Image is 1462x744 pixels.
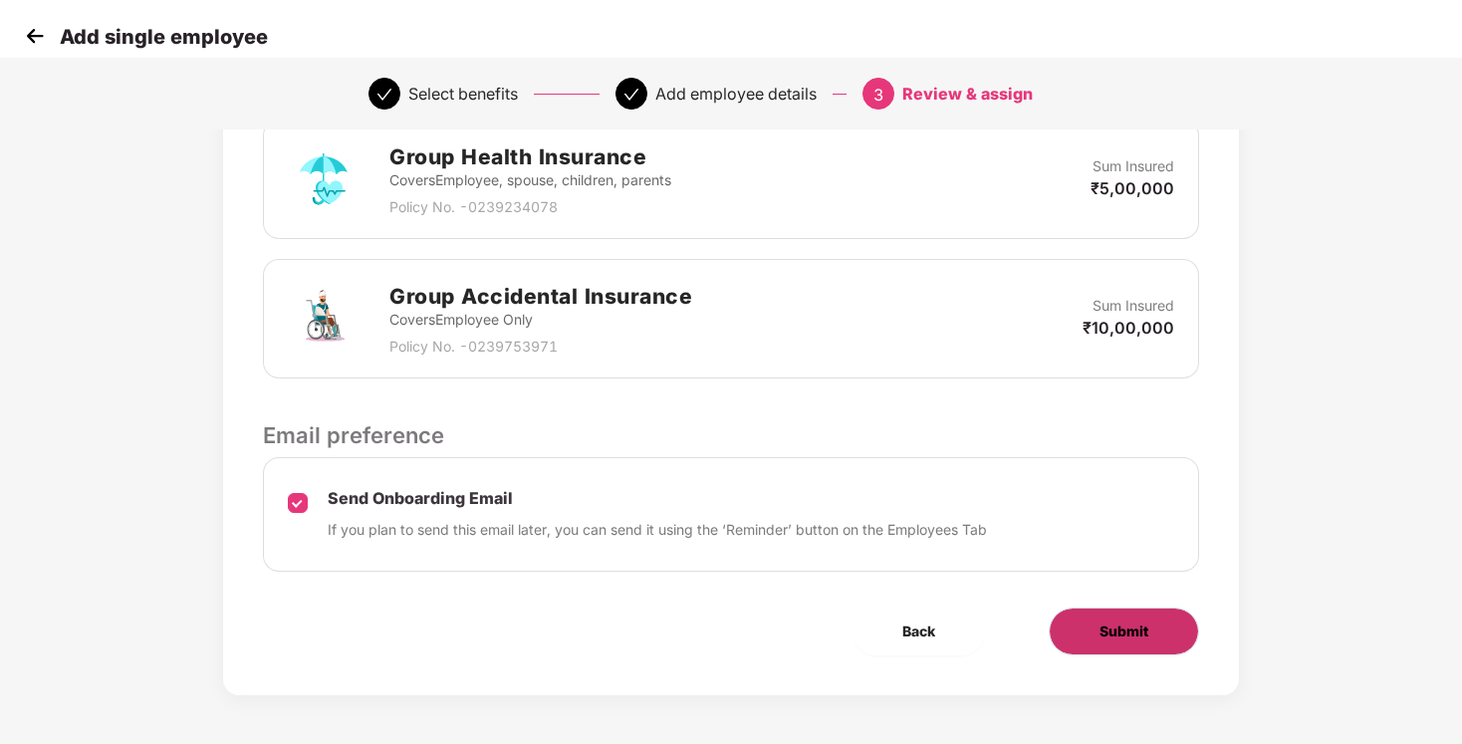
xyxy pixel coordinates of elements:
p: If you plan to send this email later, you can send it using the ‘Reminder’ button on the Employee... [328,519,987,541]
div: Review & assign [902,78,1033,110]
p: Sum Insured [1093,155,1174,177]
span: 3 [873,85,883,105]
img: svg+xml;base64,PHN2ZyB4bWxucz0iaHR0cDovL3d3dy53My5vcmcvMjAwMC9zdmciIHdpZHRoPSIzMCIgaGVpZ2h0PSIzMC... [20,21,50,51]
p: ₹10,00,000 [1083,317,1174,339]
span: Submit [1099,620,1148,642]
h2: Group Accidental Insurance [389,280,692,313]
div: Select benefits [408,78,518,110]
p: Policy No. - 0239234078 [389,196,671,218]
p: ₹5,00,000 [1091,177,1174,199]
p: Email preference [263,418,1198,452]
p: Sum Insured [1093,295,1174,317]
button: Back [853,608,985,655]
img: svg+xml;base64,PHN2ZyB4bWxucz0iaHR0cDovL3d3dy53My5vcmcvMjAwMC9zdmciIHdpZHRoPSI3MiIgaGVpZ2h0PSI3Mi... [288,283,360,355]
span: Back [902,620,935,642]
button: Submit [1049,608,1199,655]
p: Add single employee [60,25,268,49]
span: check [376,87,392,103]
span: check [623,87,639,103]
p: Policy No. - 0239753971 [389,336,692,358]
h2: Group Health Insurance [389,140,671,173]
p: Send Onboarding Email [328,488,987,509]
p: Covers Employee Only [389,309,692,331]
img: svg+xml;base64,PHN2ZyB4bWxucz0iaHR0cDovL3d3dy53My5vcmcvMjAwMC9zdmciIHdpZHRoPSI3MiIgaGVpZ2h0PSI3Mi... [288,143,360,215]
div: Add employee details [655,78,817,110]
p: Covers Employee, spouse, children, parents [389,169,671,191]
